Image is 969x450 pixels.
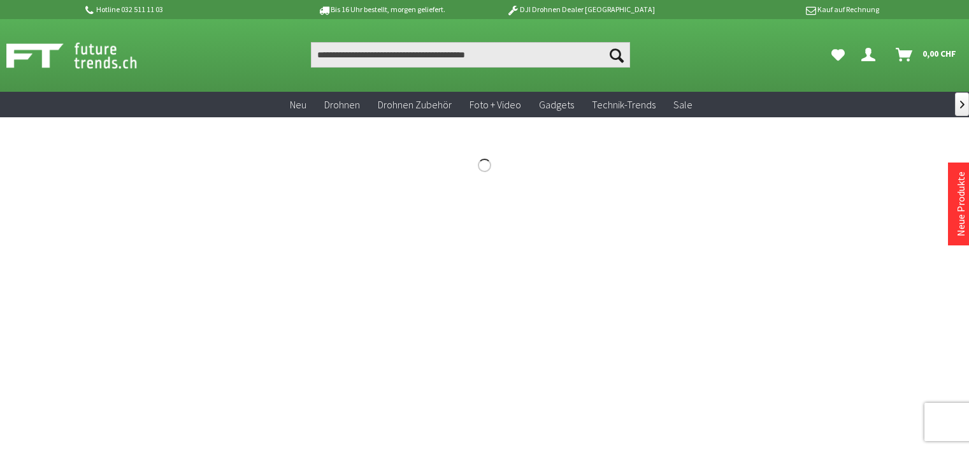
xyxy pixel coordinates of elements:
[592,98,656,111] span: Technik-Trends
[960,101,965,108] span: 
[281,92,315,118] a: Neu
[290,98,306,111] span: Neu
[6,40,165,71] img: Shop Futuretrends - zur Startseite wechseln
[583,92,664,118] a: Technik-Trends
[315,92,369,118] a: Drohnen
[481,2,680,17] p: DJI Drohnen Dealer [GEOGRAPHIC_DATA]
[324,98,360,111] span: Drohnen
[378,98,452,111] span: Drohnen Zubehör
[664,92,701,118] a: Sale
[891,42,963,68] a: Warenkorb
[954,171,967,236] a: Neue Produkte
[680,2,879,17] p: Kauf auf Rechnung
[83,2,282,17] p: Hotline 032 511 11 03
[470,98,521,111] span: Foto + Video
[856,42,886,68] a: Dein Konto
[825,42,851,68] a: Meine Favoriten
[673,98,693,111] span: Sale
[282,2,481,17] p: Bis 16 Uhr bestellt, morgen geliefert.
[369,92,461,118] a: Drohnen Zubehör
[461,92,530,118] a: Foto + Video
[311,42,629,68] input: Produkt, Marke, Kategorie, EAN, Artikelnummer…
[539,98,574,111] span: Gadgets
[603,42,630,68] button: Suchen
[530,92,583,118] a: Gadgets
[922,43,956,64] span: 0,00 CHF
